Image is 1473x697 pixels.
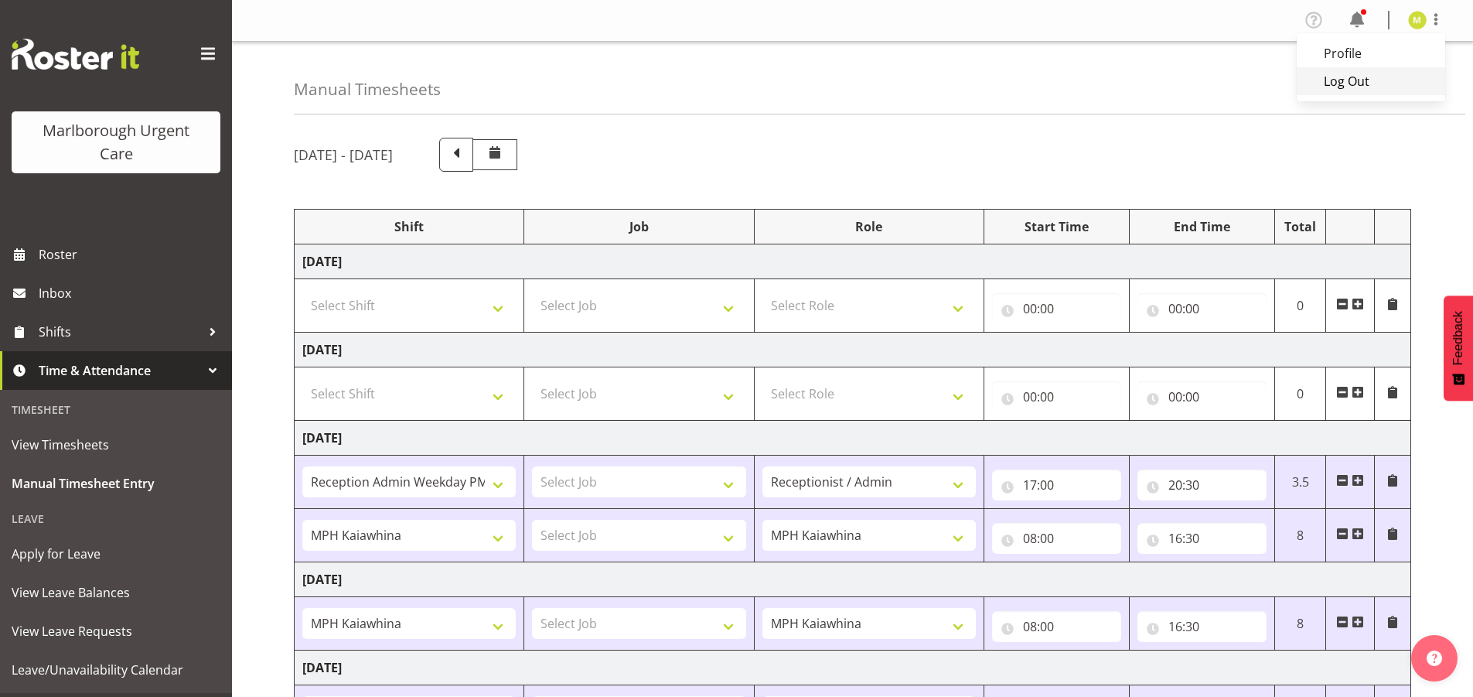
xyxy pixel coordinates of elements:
td: 0 [1274,367,1326,421]
td: 8 [1274,597,1326,651]
a: Leave/Unavailability Calendar [4,651,228,689]
input: Click to select... [992,523,1121,554]
td: [DATE] [295,562,1411,597]
input: Click to select... [1137,611,1267,642]
input: Click to select... [992,611,1121,642]
td: [DATE] [295,333,1411,367]
td: [DATE] [295,651,1411,685]
span: Leave/Unavailability Calendar [12,658,220,682]
img: Rosterit website logo [12,39,139,70]
span: Time & Attendance [39,359,201,382]
td: 0 [1274,279,1326,333]
a: Apply for Leave [4,535,228,573]
div: Role [762,217,976,236]
span: Roster [39,243,224,266]
span: View Leave Balances [12,581,220,604]
span: Apply for Leave [12,542,220,565]
input: Click to select... [992,293,1121,324]
span: Manual Timesheet Entry [12,472,220,495]
a: Profile [1297,39,1445,67]
button: Feedback - Show survey [1444,296,1473,401]
div: Shift [302,217,516,236]
td: [DATE] [295,244,1411,279]
input: Click to select... [1137,523,1267,554]
a: View Timesheets [4,425,228,464]
td: [DATE] [295,421,1411,456]
div: Start Time [992,217,1121,236]
img: help-xxl-2.png [1427,651,1442,666]
div: Leave [4,503,228,535]
a: View Leave Balances [4,573,228,612]
span: Inbox [39,282,224,305]
a: Manual Timesheet Entry [4,464,228,503]
span: View Leave Requests [12,620,220,643]
img: margie-vuto11841.jpg [1408,11,1427,29]
a: View Leave Requests [4,612,228,651]
div: Timesheet [4,394,228,425]
a: Log Out [1297,67,1445,95]
h4: Manual Timesheets [294,80,441,98]
td: 3.5 [1274,456,1326,509]
span: Shifts [39,320,201,343]
input: Click to select... [1137,470,1267,501]
div: Job [532,217,745,236]
input: Click to select... [992,470,1121,501]
span: Feedback [1451,311,1465,365]
input: Click to select... [992,381,1121,412]
div: End Time [1137,217,1267,236]
span: View Timesheets [12,433,220,456]
input: Click to select... [1137,293,1267,324]
h5: [DATE] - [DATE] [294,146,393,163]
div: Marlborough Urgent Care [27,119,205,166]
input: Click to select... [1137,381,1267,412]
div: Total [1283,217,1318,236]
td: 8 [1274,509,1326,562]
